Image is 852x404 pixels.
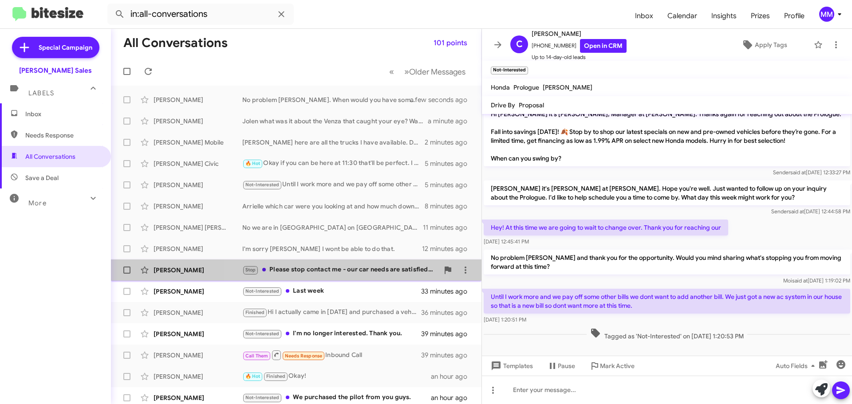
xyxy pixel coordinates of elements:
span: Moi [DATE] 1:19:02 PM [783,277,850,284]
input: Search [107,4,294,25]
span: C [516,37,523,51]
div: Last week [242,286,421,296]
div: [PERSON_NAME] [154,95,242,104]
div: Arrielle which car were you looking at and how much down payment do you have? [242,202,425,211]
div: Jolen what was it about the Venza that caught your eye? Was it the price or style? [242,117,428,126]
span: Needs Response [25,131,101,140]
button: 101 points [426,35,474,51]
div: Hi I actually came in [DATE] and purchased a vehicle from you folks coach [PERSON_NAME] was our s... [242,307,421,318]
button: Apply Tags [718,37,809,53]
span: Not-Interested [245,182,280,188]
a: Prizes [744,3,777,29]
button: Previous [384,63,399,81]
a: Open in CRM [580,39,627,53]
span: « [389,66,394,77]
span: said at [790,169,806,176]
span: 🔥 Hot [245,161,260,166]
span: [PERSON_NAME] [532,28,627,39]
span: Not-Interested [245,395,280,400]
div: 5 minutes ago [425,159,474,168]
div: [PERSON_NAME] [PERSON_NAME] [154,223,242,232]
div: 33 minutes ago [421,287,474,296]
div: [PERSON_NAME] [154,117,242,126]
h1: All Conversations [123,36,228,50]
span: Templates [489,358,533,374]
div: 11 minutes ago [423,223,474,232]
div: 12 minutes ago [422,244,474,253]
span: 🔥 Hot [245,373,260,379]
div: [PERSON_NAME] [154,180,242,189]
p: [PERSON_NAME] it's [PERSON_NAME] at [PERSON_NAME]. Hope you're well. Just wanted to follow up on ... [484,180,850,205]
div: a few seconds ago [421,95,474,104]
span: [DATE] 12:45:41 PM [484,238,529,245]
p: No problem [PERSON_NAME] and thank you for the opportunity. Would you mind sharing what's stoppin... [484,250,850,275]
div: [PERSON_NAME] [154,287,242,296]
div: [PERSON_NAME] Civic [154,159,242,168]
div: [PERSON_NAME] [154,372,242,381]
small: Not-Interested [491,67,528,75]
span: Call Them [245,353,268,359]
a: Calendar [660,3,704,29]
div: [PERSON_NAME] [154,329,242,338]
div: Inbound Call [242,349,421,361]
div: MM [819,7,834,22]
div: I'm no longer interested. Thank you. [242,329,421,339]
span: Mark Active [600,358,635,374]
div: 36 minutes ago [421,308,474,317]
span: Sender [DATE] 12:33:27 PM [773,169,850,176]
span: Sender [DATE] 12:44:58 PM [771,208,850,215]
button: Next [399,63,471,81]
p: Hi [PERSON_NAME] it's [PERSON_NAME], Manager at [PERSON_NAME]. Thanks again for reaching out abou... [484,106,850,166]
div: [PERSON_NAME] here are all the trucks I have available. Do you see anything you like? [242,138,425,147]
a: Inbox [628,3,660,29]
span: Honda [491,83,510,91]
span: Auto Fields [776,358,818,374]
div: We purchased the pilot from you guys. [242,392,431,403]
span: Finished [266,373,286,379]
div: an hour ago [431,372,474,381]
div: [PERSON_NAME] Mobile [154,138,242,147]
div: 8 minutes ago [425,202,474,211]
span: Stop [245,267,256,273]
span: said at [789,208,804,215]
span: Up to 14-day-old leads [532,53,627,62]
span: Pause [558,358,575,374]
a: Profile [777,3,812,29]
div: No problem [PERSON_NAME]. When would you have some time to? [242,95,421,104]
p: Until I work more and we pay off some other bills we dont want to add another bill. We just got a... [484,289,850,314]
div: 39 minutes ago [421,351,474,360]
a: Insights [704,3,744,29]
div: an hour ago [431,393,474,402]
div: [PERSON_NAME] Sales [19,66,92,75]
span: Tagged as 'Not-Interested' on [DATE] 1:20:53 PM [587,328,747,341]
div: Until I work more and we pay off some other bills we dont want to add another bill. We just got a... [242,180,425,190]
span: Not-Interested [245,288,280,294]
span: Older Messages [409,67,465,77]
div: Okay if you can be here at 11:30 that'll be perfect. I will let you associate Limu know and he ca... [242,158,425,169]
span: 101 points [434,35,467,51]
span: Save a Deal [25,173,59,182]
span: [PERSON_NAME] [543,83,592,91]
div: I'm sorry [PERSON_NAME] I wont be able to do that. [242,244,422,253]
div: [PERSON_NAME] [154,244,242,253]
span: Needs Response [285,353,323,359]
div: [PERSON_NAME] [154,351,242,360]
span: More [28,199,47,207]
p: Hey! At this time we are going to wait to change over. Thank you for reaching our [484,220,728,235]
button: Auto Fields [769,358,825,374]
div: Okay! [242,371,431,381]
div: 5 minutes ago [425,180,474,189]
span: said at [792,277,808,284]
button: MM [812,7,842,22]
span: [PHONE_NUMBER] [532,39,627,53]
span: All Conversations [25,152,75,161]
span: » [404,66,409,77]
div: No we are in [GEOGRAPHIC_DATA] on [GEOGRAPHIC_DATA] [242,223,423,232]
div: a minute ago [428,117,474,126]
button: Templates [482,358,540,374]
div: Please stop contact me - our car needs are satisfied. [GEOGRAPHIC_DATA]. [PERSON_NAME] [242,265,439,275]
